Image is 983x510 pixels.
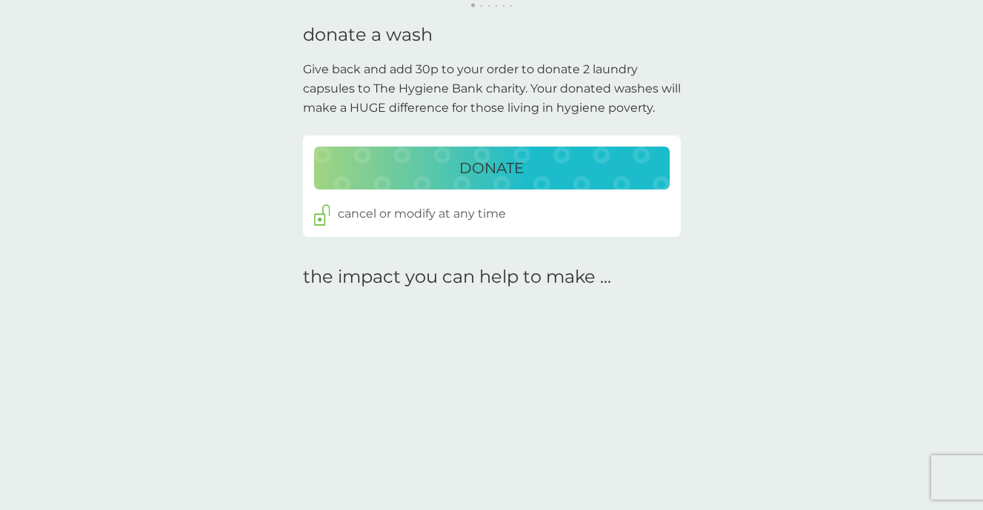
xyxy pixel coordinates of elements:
[303,24,681,46] h1: donate a wash
[338,204,506,224] p: cancel or modify at any time
[459,156,524,180] p: DONATE
[314,147,670,189] button: DONATE
[303,266,681,288] h2: the impact you can help to make ...
[303,60,681,117] p: Give back and add 30p to your order to donate 2 laundry capsules to The Hygiene Bank charity. You...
